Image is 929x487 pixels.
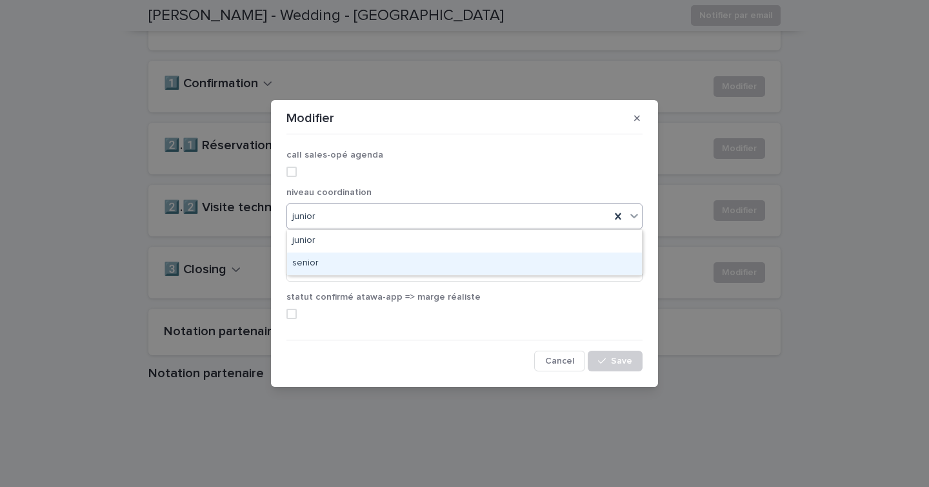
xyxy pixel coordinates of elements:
[545,357,574,366] span: Cancel
[286,188,372,197] span: niveau coordination
[287,230,642,253] div: junior
[287,253,642,275] div: senior
[286,293,481,302] span: statut confirmé atawa-app => marge réaliste
[588,351,643,371] button: Save
[292,210,315,223] span: junior
[534,351,585,371] button: Cancel
[611,357,632,366] span: Save
[286,150,383,160] span: call sales-opé agenda
[286,110,334,126] p: Modifier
